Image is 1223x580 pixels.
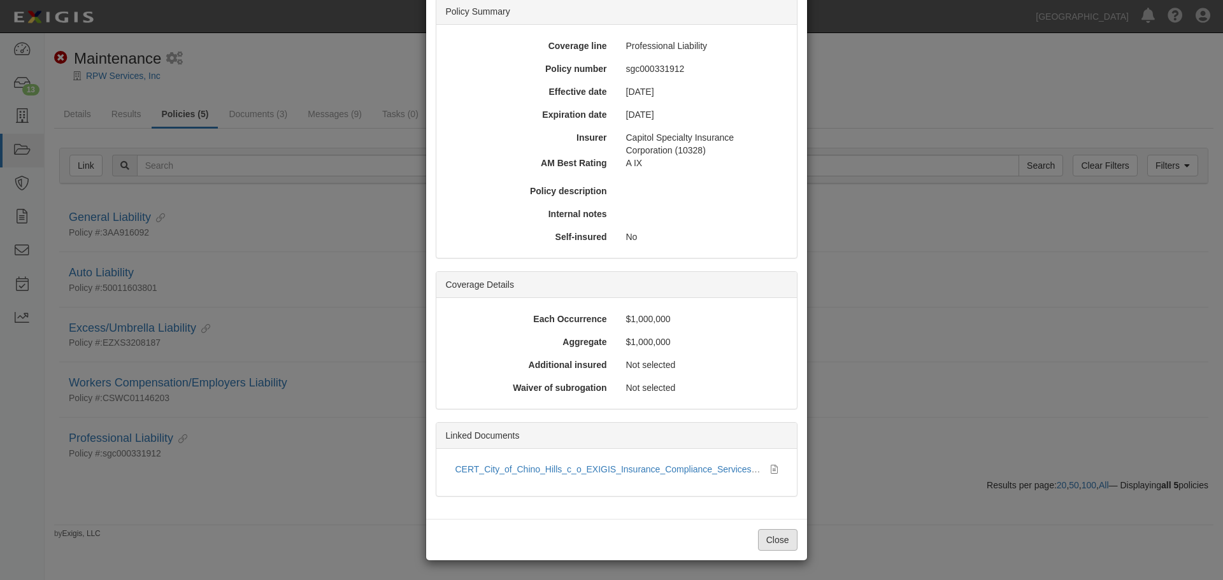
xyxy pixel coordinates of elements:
div: CERT_City_of_Chino_Hills_c_o_EXIGIS_Insurance_Compliance_Services_713747.pdf [455,463,761,476]
a: CERT_City_of_Chino_Hills_c_o_EXIGIS_Insurance_Compliance_Services_713747.pdf [455,464,801,474]
div: Insurer [441,131,617,144]
div: Effective date [441,85,617,98]
div: A IX [617,157,796,169]
div: Policy number [441,62,617,75]
button: Close [758,529,797,551]
div: Waiver of subrogation [441,381,617,394]
div: Professional Liability [617,39,792,52]
div: Self-insured [441,230,617,243]
div: [DATE] [617,108,792,121]
div: [DATE] [617,85,792,98]
div: Internal notes [441,208,617,220]
div: Each Occurrence [441,313,617,325]
div: Linked Documents [436,423,797,449]
div: Expiration date [441,108,617,121]
div: Aggregate [441,336,617,348]
div: AM Best Rating [437,157,617,169]
div: $1,000,000 [617,336,792,348]
div: Coverage line [441,39,617,52]
div: Capitol Specialty Insurance Corporation (10328) [617,131,792,157]
div: Policy description [441,185,617,197]
div: $1,000,000 [617,313,792,325]
div: Not selected [617,358,792,371]
div: sgc000331912 [617,62,792,75]
div: Additional insured [441,358,617,371]
div: No [617,230,792,243]
div: Not selected [617,381,792,394]
div: Coverage Details [436,272,797,298]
